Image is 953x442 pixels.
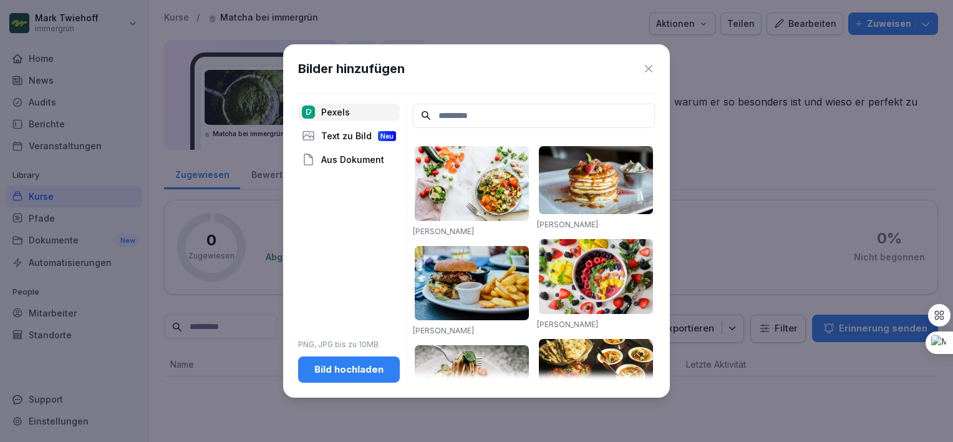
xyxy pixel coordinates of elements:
[298,339,400,350] p: PNG, JPG bis zu 10MB
[537,220,598,229] a: [PERSON_NAME]
[298,127,400,145] div: Text zu Bild
[302,106,315,119] img: pexels.png
[539,239,653,314] img: pexels-photo-1099680.jpeg
[413,227,474,236] a: [PERSON_NAME]
[415,345,529,420] img: pexels-photo-1279330.jpeg
[415,146,529,221] img: pexels-photo-1640777.jpeg
[539,339,653,401] img: pexels-photo-958545.jpeg
[298,104,400,121] div: Pexels
[298,356,400,383] button: Bild hochladen
[415,246,529,321] img: pexels-photo-70497.jpeg
[413,326,474,335] a: [PERSON_NAME]
[298,151,400,169] div: Aus Dokument
[378,131,396,141] div: Neu
[539,146,653,214] img: pexels-photo-376464.jpeg
[308,363,390,376] div: Bild hochladen
[298,59,405,78] h1: Bilder hinzufügen
[537,320,598,329] a: [PERSON_NAME]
